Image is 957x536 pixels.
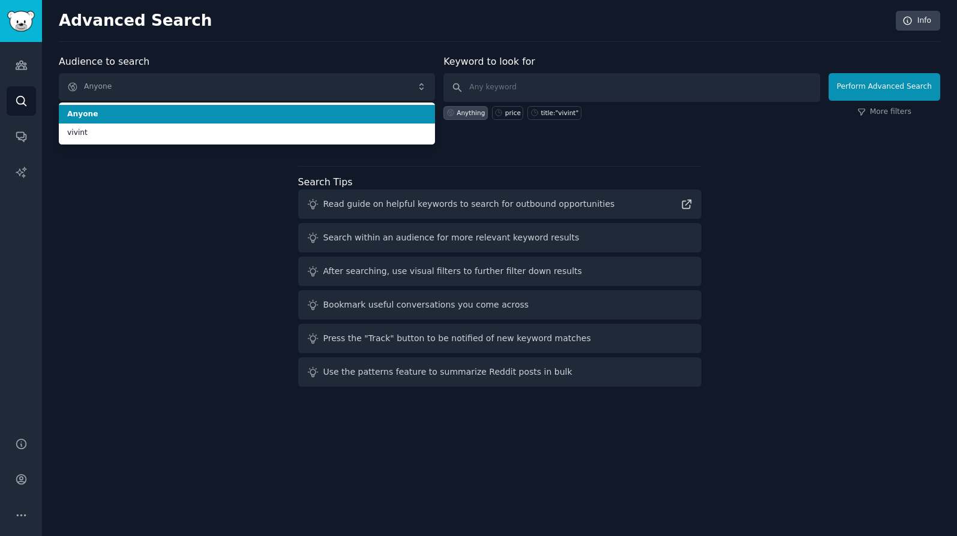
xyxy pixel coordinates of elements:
label: Search Tips [298,176,353,188]
button: Anyone [59,73,435,101]
label: Audience to search [59,56,149,67]
div: Anything [457,109,485,117]
div: Bookmark useful conversations you come across [323,299,529,311]
ul: Anyone [59,103,435,144]
a: Info [896,11,940,31]
a: More filters [857,107,911,118]
div: title:"vivint" [541,109,578,117]
button: Perform Advanced Search [829,73,940,101]
input: Any keyword [443,73,820,102]
div: Use the patterns feature to summarize Reddit posts in bulk [323,366,572,378]
div: Search within an audience for more relevant keyword results [323,231,580,244]
div: Press the "Track" button to be notified of new keyword matches [323,332,591,345]
span: Anyone [67,109,427,120]
div: After searching, use visual filters to further filter down results [323,265,582,278]
label: Keyword to look for [443,56,535,67]
img: GummySearch logo [7,11,35,32]
div: price [505,109,521,117]
span: vivint [67,128,427,138]
div: Read guide on helpful keywords to search for outbound opportunities [323,198,615,210]
h2: Advanced Search [59,11,889,31]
